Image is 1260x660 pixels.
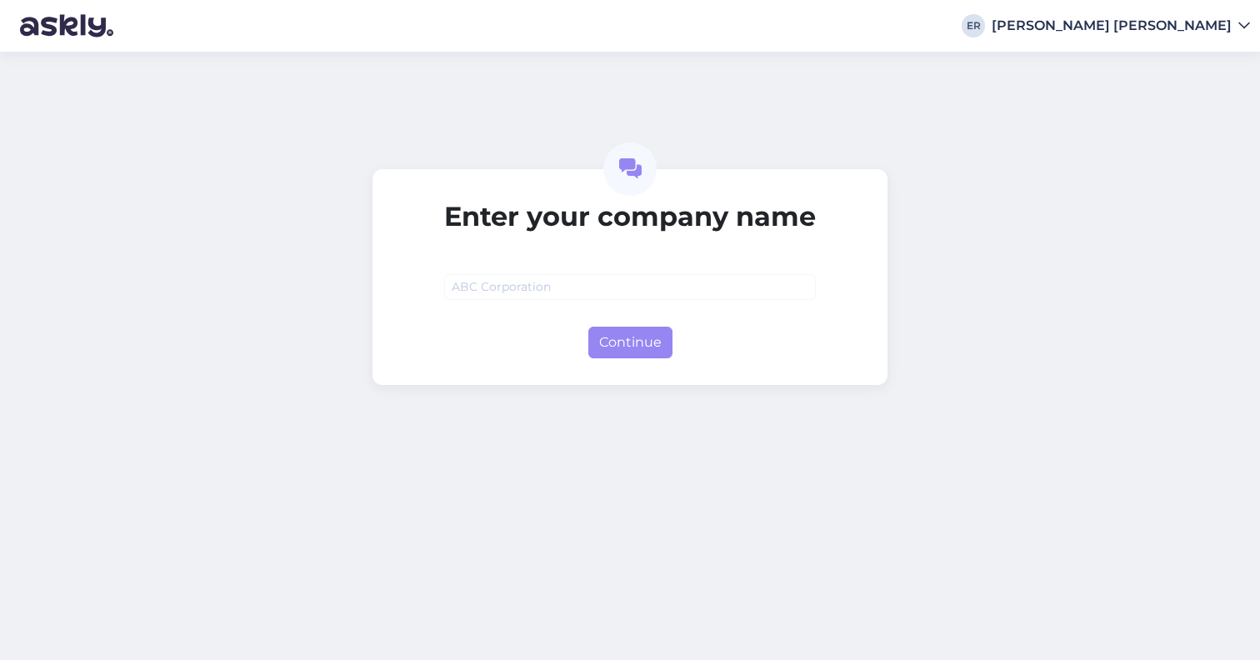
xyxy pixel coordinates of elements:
input: ABC Corporation [444,274,816,300]
a: [PERSON_NAME] [PERSON_NAME] [992,19,1250,32]
div: ER [962,14,985,37]
h2: Enter your company name [444,201,816,232]
div: [PERSON_NAME] [PERSON_NAME] [992,19,1232,32]
button: Continue [588,327,672,358]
